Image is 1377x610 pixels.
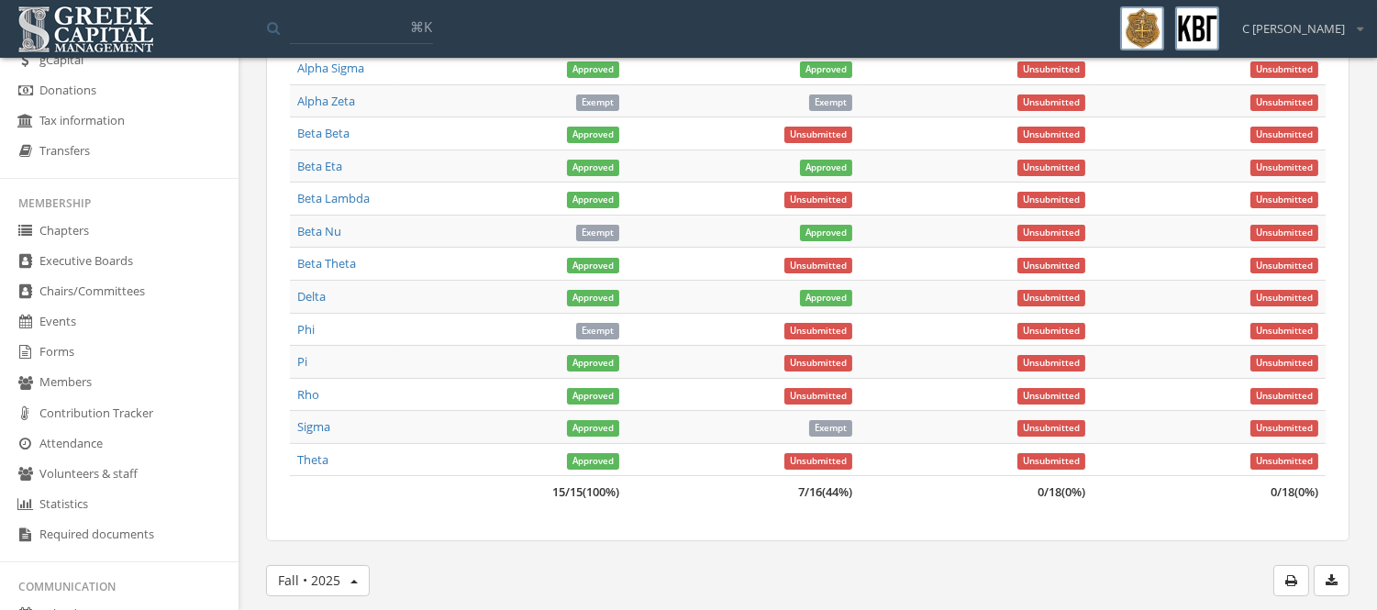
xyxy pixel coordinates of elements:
[1230,6,1363,38] div: C [PERSON_NAME]
[394,476,627,508] td: 15 / 15 ( )
[1298,483,1315,500] span: 0%
[576,323,619,339] span: Exempt
[784,321,852,338] a: Unsubmitted
[567,258,619,274] span: Approved
[1017,94,1085,111] span: Unsubmitted
[800,61,852,78] span: Approved
[1017,258,1085,274] span: Unsubmitted
[567,386,619,403] a: Approved
[1017,323,1085,339] span: Unsubmitted
[1017,355,1085,372] span: Unsubmitted
[567,420,619,437] span: Approved
[809,418,852,435] a: Exempt
[567,127,619,143] span: Approved
[1017,388,1085,405] span: Unsubmitted
[1017,190,1085,206] a: Unsubmitted
[1017,160,1085,176] span: Unsubmitted
[1250,451,1318,468] a: Unsubmitted
[297,255,356,272] a: Beta Theta
[1250,93,1318,109] a: Unsubmitted
[809,94,852,111] span: Exempt
[1250,288,1318,305] a: Unsubmitted
[567,453,619,470] span: Approved
[800,223,852,239] a: Approved
[1250,192,1318,208] span: Unsubmitted
[784,453,852,470] span: Unsubmitted
[567,160,619,176] span: Approved
[1250,158,1318,174] a: Unsubmitted
[784,258,852,274] span: Unsubmitted
[297,60,364,76] a: Alpha Sigma
[1017,255,1085,272] a: Unsubmitted
[1242,20,1345,38] span: C [PERSON_NAME]
[800,160,852,176] span: Approved
[1017,321,1085,338] a: Unsubmitted
[627,476,860,508] td: 7 / 16 ( )
[1250,290,1318,306] span: Unsubmitted
[567,192,619,208] span: Approved
[809,93,852,109] a: Exempt
[1017,288,1085,305] a: Unsubmitted
[567,190,619,206] a: Approved
[297,125,350,141] a: Beta Beta
[1250,258,1318,274] span: Unsubmitted
[784,353,852,370] a: Unsubmitted
[800,158,852,174] a: Approved
[297,288,326,305] a: Delta
[1017,418,1085,435] a: Unsubmitted
[1017,93,1085,109] a: Unsubmitted
[1093,476,1326,508] td: 0 / 18 ( )
[1250,127,1318,143] span: Unsubmitted
[784,255,852,272] a: Unsubmitted
[784,386,852,403] a: Unsubmitted
[567,61,619,78] span: Approved
[567,125,619,141] a: Approved
[1017,192,1085,208] span: Unsubmitted
[860,476,1093,508] td: 0 / 18 ( )
[784,125,852,141] a: Unsubmitted
[567,255,619,272] a: Approved
[784,388,852,405] span: Unsubmitted
[567,355,619,372] span: Approved
[567,451,619,468] a: Approved
[567,288,619,305] a: Approved
[567,290,619,306] span: Approved
[576,225,619,241] span: Exempt
[297,353,307,370] a: Pi
[784,192,852,208] span: Unsubmitted
[1017,125,1085,141] a: Unsubmitted
[297,418,330,435] a: Sigma
[800,290,852,306] span: Approved
[586,483,616,500] span: 100%
[784,355,852,372] span: Unsubmitted
[1250,160,1318,176] span: Unsubmitted
[800,60,852,76] a: Approved
[567,353,619,370] a: Approved
[567,60,619,76] a: Approved
[1250,386,1318,403] a: Unsubmitted
[297,158,342,174] a: Beta Eta
[800,225,852,241] span: Approved
[567,418,619,435] a: Approved
[1017,453,1085,470] span: Unsubmitted
[567,388,619,405] span: Approved
[297,190,370,206] a: Beta Lambda
[297,386,319,403] a: Rho
[297,223,341,239] a: Beta Nu
[1017,127,1085,143] span: Unsubmitted
[1017,451,1085,468] a: Unsubmitted
[1065,483,1082,500] span: 0%
[1250,420,1318,437] span: Unsubmitted
[576,223,619,239] a: Exempt
[800,288,852,305] a: Approved
[1250,418,1318,435] a: Unsubmitted
[1017,386,1085,403] a: Unsubmitted
[278,571,340,589] span: Fall • 2025
[809,420,852,437] span: Exempt
[576,321,619,338] a: Exempt
[1017,353,1085,370] a: Unsubmitted
[1017,60,1085,76] a: Unsubmitted
[1250,388,1318,405] span: Unsubmitted
[784,127,852,143] span: Unsubmitted
[297,93,355,109] a: Alpha Zeta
